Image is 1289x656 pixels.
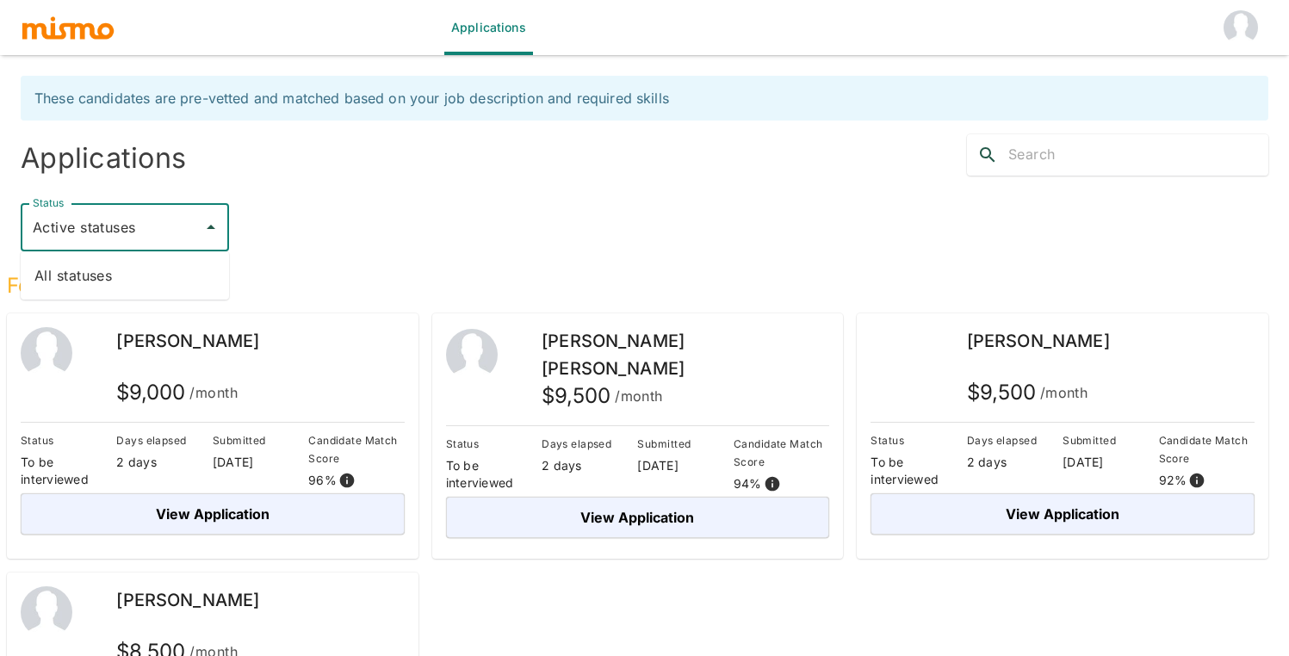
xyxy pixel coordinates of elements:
[446,497,830,538] button: View Application
[308,472,337,489] p: 96 %
[1063,431,1158,449] p: Submitted
[189,381,238,405] span: /month
[7,272,1268,300] h5: Founding Engineer
[33,195,64,210] label: Status
[1040,381,1088,405] span: /month
[764,475,781,492] svg: View resume score details
[446,457,542,492] p: To be interviewed
[21,327,72,379] img: 2Q==
[967,454,1063,471] p: 2 days
[21,258,229,293] li: All statuses
[1224,10,1258,45] img: Vali health HM
[21,431,116,449] p: Status
[1159,431,1255,467] p: Candidate Match Score
[542,331,685,379] span: [PERSON_NAME] [PERSON_NAME]
[967,134,1008,176] button: search
[446,435,542,453] p: Status
[116,431,212,449] p: Days elapsed
[21,15,115,40] img: logo
[1159,472,1187,489] p: 92 %
[1188,472,1205,489] svg: View resume score details
[338,472,356,489] svg: View resume score details
[21,586,72,638] img: 2Q==
[542,382,663,410] h5: $ 9,500
[116,331,259,351] span: [PERSON_NAME]
[734,435,829,471] p: Candidate Match Score
[615,384,663,408] span: /month
[116,590,259,610] span: [PERSON_NAME]
[213,431,308,449] p: Submitted
[308,431,404,467] p: Candidate Match Score
[446,329,498,381] img: 2Q==
[34,90,669,107] span: These candidates are pre-vetted and matched based on your job description and required skills
[637,457,733,474] p: [DATE]
[1008,141,1268,169] input: Search
[967,431,1063,449] p: Days elapsed
[21,141,638,176] h4: Applications
[734,475,762,492] p: 94 %
[637,435,733,453] p: Submitted
[871,431,966,449] p: Status
[967,331,1110,351] span: [PERSON_NAME]
[213,454,308,471] p: [DATE]
[967,379,1088,406] h5: $ 9,500
[21,493,405,535] button: View Application
[542,457,637,474] p: 2 days
[871,454,966,488] p: To be interviewed
[116,379,238,406] h5: $ 9,000
[542,435,637,453] p: Days elapsed
[199,215,223,239] button: Close
[871,493,1255,535] button: View Application
[1063,454,1158,471] p: [DATE]
[116,454,212,471] p: 2 days
[871,327,922,379] img: y3ggi1xwgajc2k44g356rgtcze70
[21,454,116,488] p: To be interviewed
